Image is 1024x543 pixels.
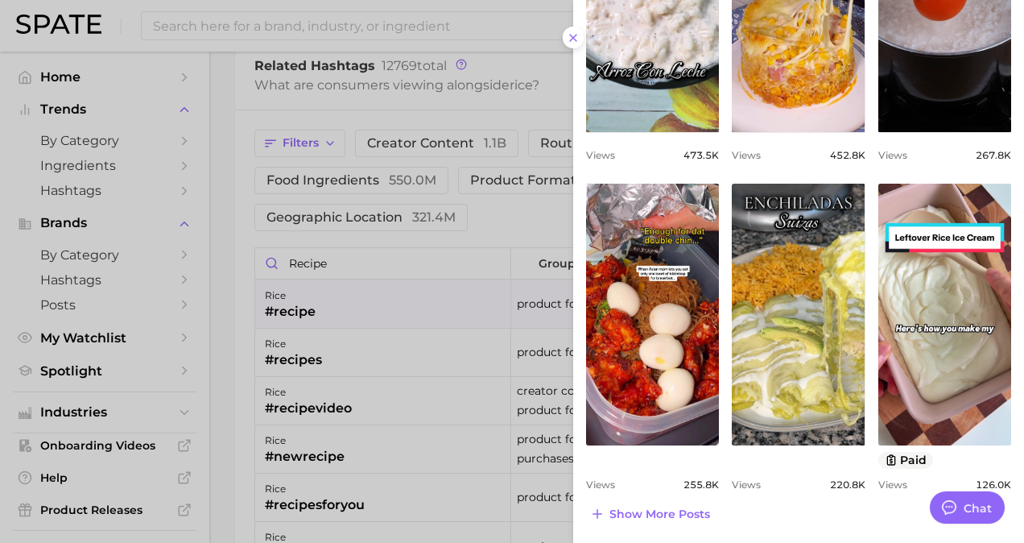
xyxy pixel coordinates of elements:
[586,503,714,525] button: Show more posts
[830,479,865,491] span: 220.8k
[732,479,761,491] span: Views
[878,452,934,469] button: paid
[878,149,907,161] span: Views
[830,149,865,161] span: 452.8k
[683,149,719,161] span: 473.5k
[976,479,1011,491] span: 126.0k
[586,479,615,491] span: Views
[609,508,710,521] span: Show more posts
[878,479,907,491] span: Views
[976,149,1011,161] span: 267.8k
[586,149,615,161] span: Views
[732,149,761,161] span: Views
[683,479,719,491] span: 255.8k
